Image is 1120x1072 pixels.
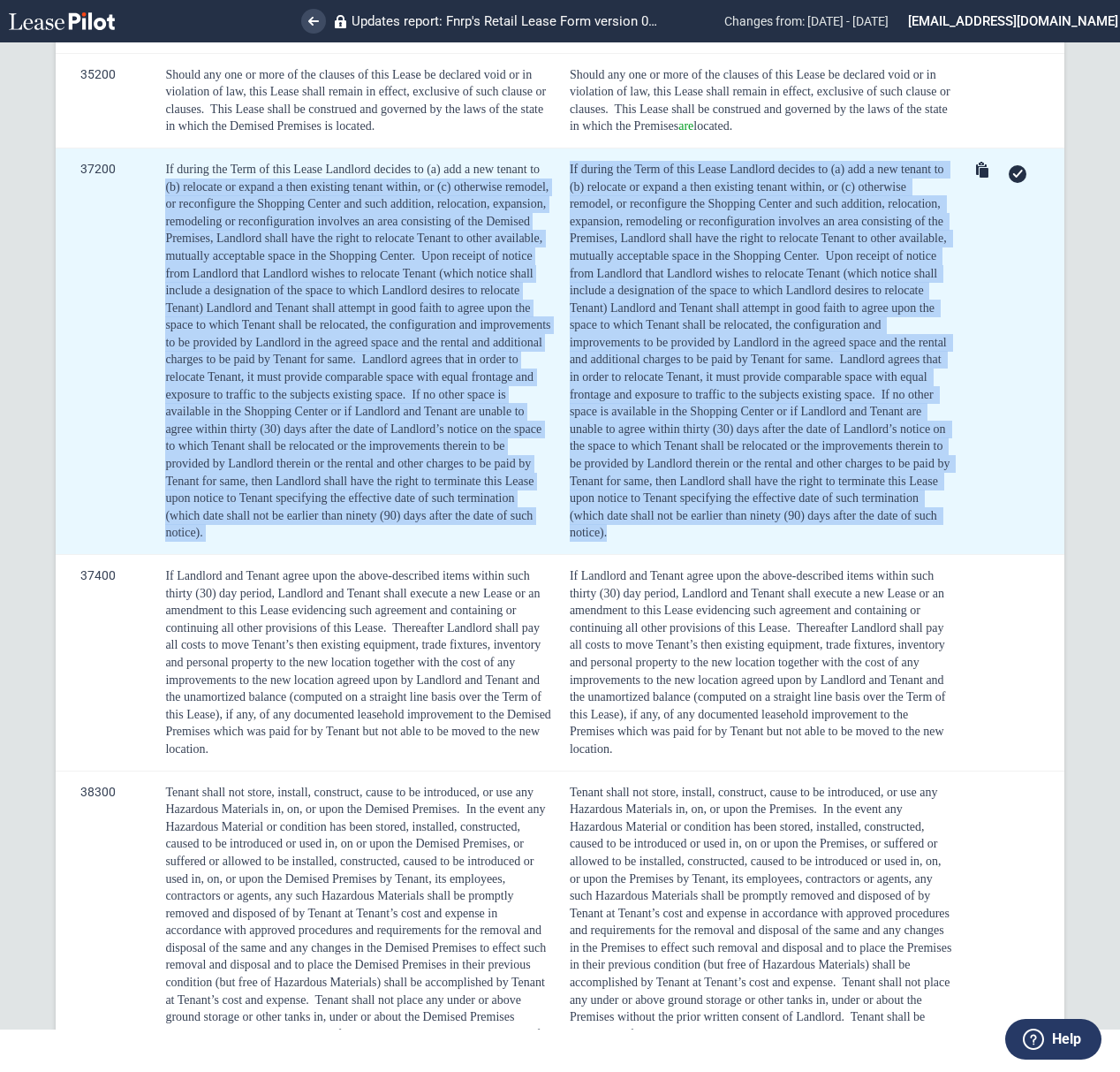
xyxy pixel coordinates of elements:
[165,68,546,116] span: Should any one or more of the clauses of this Lease be declared void or in violation of law, this...
[570,163,947,194] span: add a new tenant to (b)
[570,103,950,133] span: This Lease shall be construed and governed by the laws of the state in which the Premises located.
[80,772,116,812] span: 38300
[165,249,550,367] span: Upon receipt of notice from Landlord that Landlord wishes to relocate Tenant (which notice shall ...
[165,180,549,262] span: otherwise remodel, or reconfigure the Shopping Center and such addition, relocation, expansion, r...
[165,621,550,756] span: Thereafter Landlord shall pay all costs to move Tenant’s then existing equipment, trade fixtures,...
[165,587,540,635] span: (30) day period, Landlord and Tenant shall execute a new Lease or an amendment to this Lease evid...
[684,119,693,133] span: re
[165,163,440,176] span: If during the Term of this Lease Landlord decides to (a)
[570,976,953,1023] span: Tenant shall not place any under or above ground storage or other tanks in, under or about the Pr...
[165,388,524,436] span: If no other space is available in the Shopping Center or if Landlord and Tenant are unable to agr...
[678,119,684,133] span: a
[587,180,855,194] span: relocate or expand a then existing tenant within, or (c)
[1005,1019,1101,1060] button: Help
[165,786,534,817] span: Tenant shall not store, install, construct, cause to be introduced, or use any Hazardous Material...
[80,555,116,596] span: 37400
[570,249,950,367] span: Upon receipt of notice from Landlord that Landlord wishes to relocate Tenant (which notice shall ...
[570,68,953,116] span: Should any one or more of the clauses of this Lease be declared void or in violation of law, this...
[165,163,540,194] span: add a new tenant to (b)
[183,180,450,194] span: relocate or expand a then existing tenant within, or (c)
[165,103,543,133] span: This Lease shall be construed and governed by the laws of the state in which the Demised Premises...
[570,163,844,176] span: If during the Term of this Lease Landlord decides to (a)
[570,802,955,989] span: In the event any Hazardous Material or condition has been stored, installed, constructed, caused ...
[352,13,660,29] span: Updates report: Fnrp's Retail Lease Form version 00032
[165,353,534,400] span: Landlord agrees that in order to relocate Tenant, it must provide comparable space with equal fro...
[165,802,546,1007] span: In the event any Hazardous Material or condition has been stored, installed, constructed, caused ...
[570,422,953,522] span: (30) days after the date of Landlord’s notice on the space to which Tenant shall be relocated or ...
[570,587,948,635] span: (30) day period, Landlord and Tenant shall execute a new Lease or an amendment to this Lease evid...
[165,569,529,600] span: If Landlord and Tenant agree upon the above-described items within such thirty
[80,54,116,95] span: 35200
[570,180,950,262] span: otherwise remodel, or reconfigure the Shopping Center and such addition, relocation, expansion, r...
[570,621,949,756] span: Thereafter Landlord shall pay all costs to move Tenant’s then existing equipment, trade fixtures,...
[165,993,521,1041] span: Tenant shall not place any under or above ground storage or other tanks in, under or about the De...
[570,569,937,600] span: If Landlord and Tenant agree upon the above-described items within such thirty
[1052,1028,1081,1051] label: Help
[570,388,936,436] span: If no other space is available in the Shopping Center or if Landlord and Tenant are unable to agr...
[570,353,944,400] span: Landlord agrees that in order to relocate Tenant, it must provide comparable space with equal fro...
[80,148,116,189] span: 37200
[570,786,941,817] span: Tenant shall not store, install, construct, cause to be introduced, or use any Hazardous Material...
[724,14,889,28] span: Changes from: [DATE] - [DATE]
[165,422,541,522] span: (30) days after the date of Landlord’s notice on the space to which Tenant shall be relocated or ...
